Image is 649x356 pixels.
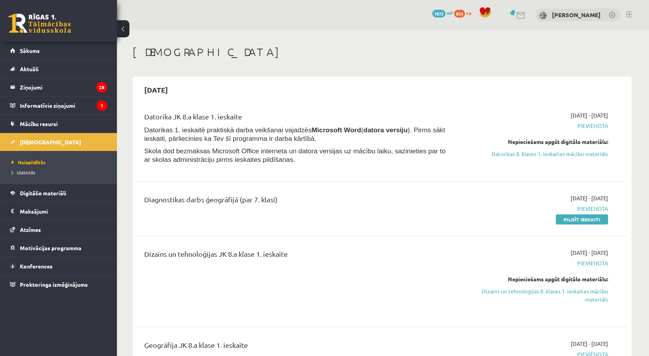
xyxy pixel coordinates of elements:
span: Neizpildītās [12,159,46,165]
legend: Ziņojumi [20,78,107,96]
span: [DATE] - [DATE] [571,111,608,119]
div: Nepieciešams apgūt digitālo materiālu: [461,138,608,146]
a: [DEMOGRAPHIC_DATA] [10,133,107,151]
a: Aktuāli [10,60,107,78]
span: Skola dod bezmaksas Microsoft Office interneta un datora versijas uz mācību laiku, sazinieties pa... [144,147,446,163]
i: 28 [96,82,107,93]
span: Aktuāli [20,65,39,72]
a: [PERSON_NAME] [552,11,601,19]
span: Sākums [20,47,40,54]
h2: [DATE] [136,81,176,99]
span: Konferences [20,263,53,270]
a: Datorikas 8. klases 1. ieskaites mācību materiāls [461,150,608,158]
img: Roberts Beinarts [539,12,547,19]
span: [DATE] - [DATE] [571,194,608,202]
span: [DATE] - [DATE] [571,340,608,348]
span: Pievienota [461,205,608,213]
a: 1872 mP [432,10,453,16]
div: Ģeogrāfija JK 8.a klase 1. ieskaite [144,340,449,354]
a: Ziņojumi28 [10,78,107,96]
span: Proktoringa izmēģinājums [20,281,88,288]
a: Izlabotās [12,169,109,176]
h1: [DEMOGRAPHIC_DATA] [133,46,631,59]
a: Maksājumi [10,202,107,220]
div: Diagnostikas darbs ģeogrāfijā (par 7. klasi) [144,194,449,209]
legend: Maksājumi [20,202,107,220]
i: 1 [97,100,107,111]
span: 854 [454,10,465,18]
span: Izlabotās [12,169,35,175]
span: Mācību resursi [20,120,58,127]
span: 1872 [432,10,446,18]
a: Neizpildītās [12,159,109,166]
a: Sākums [10,42,107,60]
span: Motivācijas programma [20,244,81,251]
span: xp [466,10,471,16]
div: Nepieciešams apgūt digitālo materiālu: [461,275,608,283]
span: [DEMOGRAPHIC_DATA] [20,139,81,146]
span: Digitālie materiāli [20,189,66,196]
a: Proktoringa izmēģinājums [10,275,107,293]
div: Datorika JK 8.a klase 1. ieskaite [144,111,449,126]
span: Pievienota [461,122,608,130]
a: Informatīvie ziņojumi1 [10,96,107,114]
div: Dizains un tehnoloģijas JK 8.a klase 1. ieskaite [144,249,449,263]
span: mP [447,10,453,16]
a: Konferences [10,257,107,275]
b: datora versiju [363,126,408,134]
a: Mācību resursi [10,115,107,133]
a: Atzīmes [10,221,107,239]
a: Pildīt ieskaiti [556,214,608,224]
a: Digitālie materiāli [10,184,107,202]
a: 854 xp [454,10,475,16]
legend: Informatīvie ziņojumi [20,96,107,114]
a: Motivācijas programma [10,239,107,257]
span: Atzīmes [20,226,41,233]
a: Rīgas 1. Tālmācības vidusskola [9,14,71,33]
span: Datorikas 1. ieskaitē praktiskā darba veikšanai vajadzēs ( ). Pirms sākt ieskaiti, pārliecinies k... [144,126,445,142]
b: Microsoft Word [312,126,361,134]
span: [DATE] - [DATE] [571,249,608,257]
a: Dizains un tehnoloģijas 8. klases 1. ieskaites mācību materiāls [461,287,608,303]
span: Pievienota [461,259,608,267]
